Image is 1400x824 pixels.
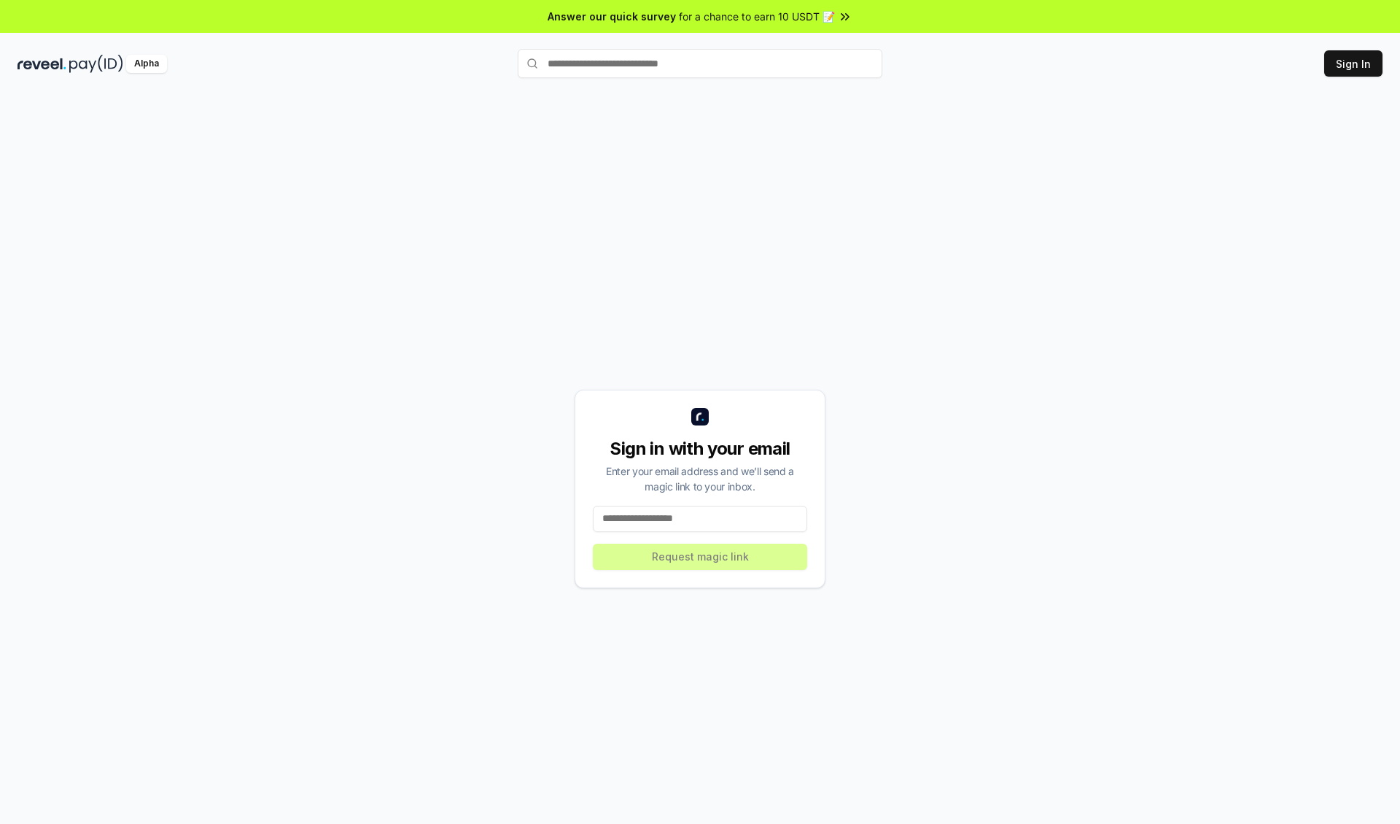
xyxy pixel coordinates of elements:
div: Alpha [126,55,167,73]
img: logo_small [691,408,709,426]
span: Answer our quick survey [548,9,676,24]
button: Sign In [1324,50,1382,77]
img: pay_id [69,55,123,73]
img: reveel_dark [17,55,66,73]
div: Enter your email address and we’ll send a magic link to your inbox. [593,463,807,494]
div: Sign in with your email [593,437,807,461]
span: for a chance to earn 10 USDT 📝 [679,9,835,24]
